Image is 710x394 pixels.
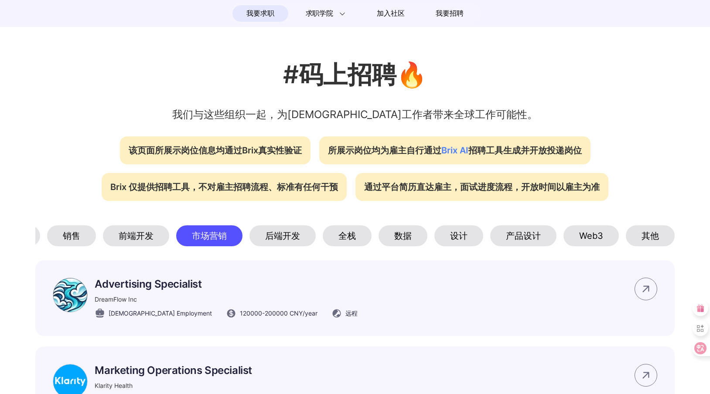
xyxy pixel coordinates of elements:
[103,225,169,246] div: 前端开发
[377,7,404,20] span: 加入社区
[441,145,468,156] span: Brix AI
[102,173,347,201] div: Brix 仅提供招聘工具，不对雇主招聘流程、标准有任何干预
[246,7,274,20] span: 我要求职
[95,382,133,389] span: Klarity Health
[434,225,483,246] div: 设计
[563,225,619,246] div: Web3
[47,225,96,246] div: 销售
[323,225,372,246] div: 全栈
[120,136,311,164] div: 该页面所展示岗位信息均通过Brix真实性验证
[626,225,675,246] div: 其他
[355,173,608,201] div: 通过平台简历直达雇主，面试进度流程，开放时间以雇主为准
[95,295,137,303] span: DreamFlow Inc
[95,278,358,290] p: Advertising Specialist
[436,8,463,19] span: 我要招聘
[249,225,316,246] div: 后端开发
[240,309,317,318] span: 120000 - 200000 CNY /year
[379,225,427,246] div: 数据
[319,136,591,164] div: 所展示岗位均为雇主自行通过 招聘工具生成并开放投递岗位
[345,309,358,318] span: 远程
[176,225,242,246] div: 市场营销
[109,309,212,318] span: [DEMOGRAPHIC_DATA] Employment
[306,8,333,19] span: 求职学院
[95,364,555,377] p: Marketing Operations Specialist
[490,225,556,246] div: 产品设计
